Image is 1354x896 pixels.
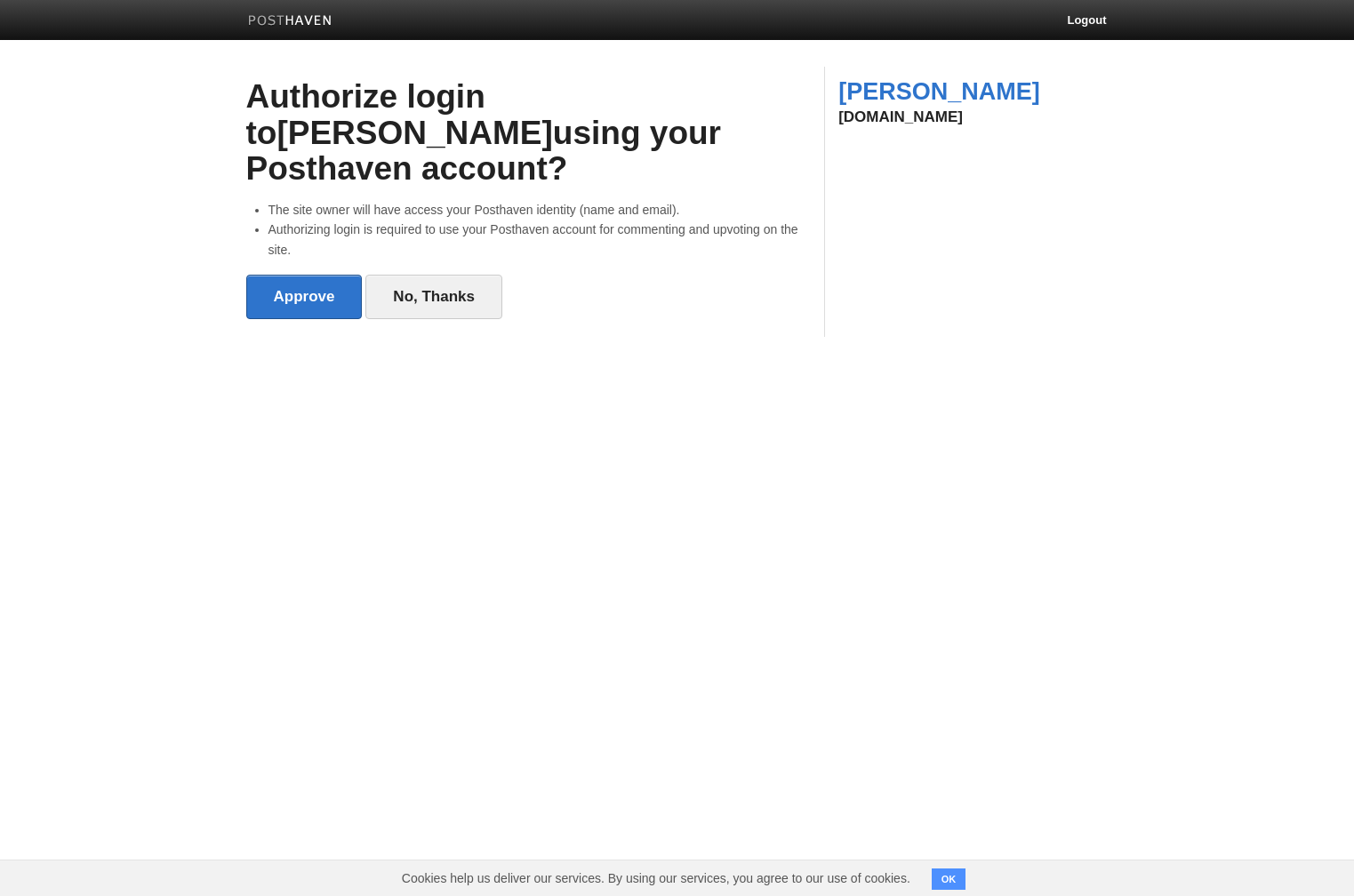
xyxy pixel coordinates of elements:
li: The site owner will have access your Posthaven identity (name and email). [268,200,812,220]
a: [DOMAIN_NAME] [838,108,963,125]
input: Approve [246,275,363,319]
button: OK [932,868,966,890]
img: Posthaven-bar [248,15,332,28]
li: Authorizing login is required to use your Posthaven account for commenting and upvoting on the site. [268,220,812,260]
a: No, Thanks [365,275,502,319]
h2: Authorize login to using your Posthaven account? [246,79,812,188]
a: [PERSON_NAME] [838,78,1040,105]
span: Cookies help us deliver our services. By using our services, you agree to our use of cookies. [384,860,928,896]
strong: [PERSON_NAME] [276,115,552,151]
